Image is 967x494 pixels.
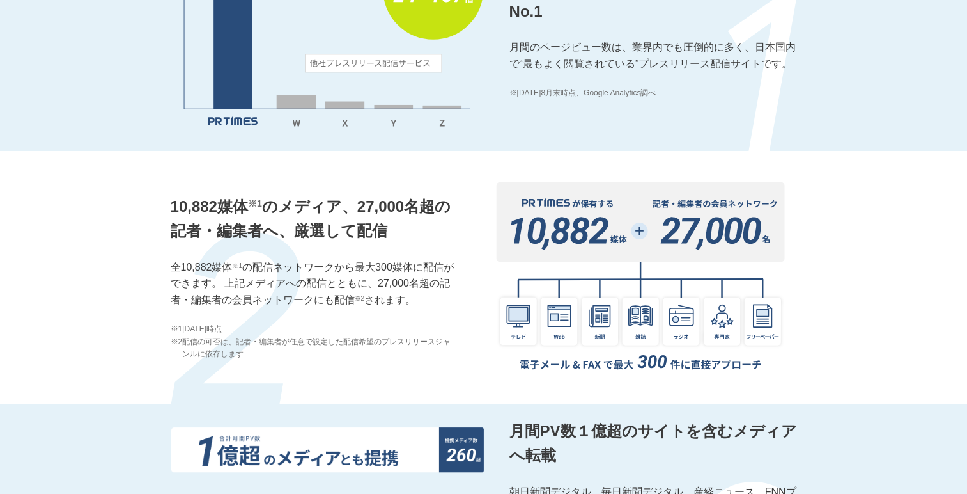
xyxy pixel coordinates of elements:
[232,262,242,269] span: ※1
[509,39,797,72] p: 月間のページビュー数は、業界内でも圧倒的に多く、日本国内で“最もよく閲覧されている”プレスリリース配信サイトです。
[509,419,797,468] p: 月間PV数１億超のサイトを含むメディアへ転載
[171,195,458,244] p: 10,882媒体 のメディア、27,000名超の記者・編集者へ、厳選して配信
[248,198,262,209] span: ※1
[509,87,797,99] span: ※[DATE]8月末時点、Google Analytics調べ
[182,323,222,335] span: [DATE]時点
[182,336,458,360] span: 配信の可否は、記者・編集者が任意で設定した配信希望のプレスリリースジャンルに依存します
[484,166,797,388] img: 10,882媒体※1のメディア、27,000名超の記者・編集者へ、厳選して配信
[171,336,183,360] span: ※2
[171,323,183,335] span: ※1
[171,259,458,308] p: 全10,882媒体 の配信ネットワークから最大300媒体に配信ができます。 上記メディアへの配信とともに、27,000名超の記者・編集者の会員ネットワークにも配信 されます。
[355,295,365,302] span: ※2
